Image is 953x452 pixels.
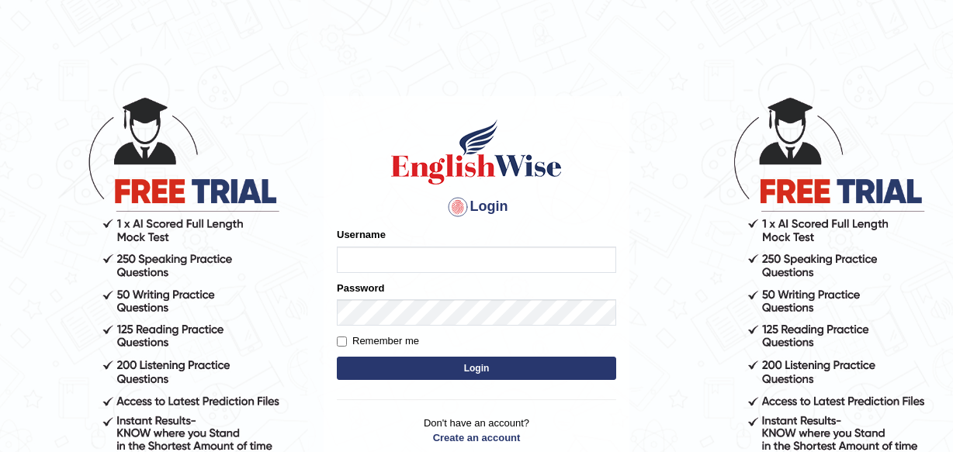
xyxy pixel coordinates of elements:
[337,195,616,219] h4: Login
[337,430,616,445] a: Create an account
[337,333,419,349] label: Remember me
[337,227,386,242] label: Username
[337,281,384,295] label: Password
[337,357,616,380] button: Login
[337,336,347,347] input: Remember me
[388,117,565,187] img: Logo of English Wise sign in for intelligent practice with AI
